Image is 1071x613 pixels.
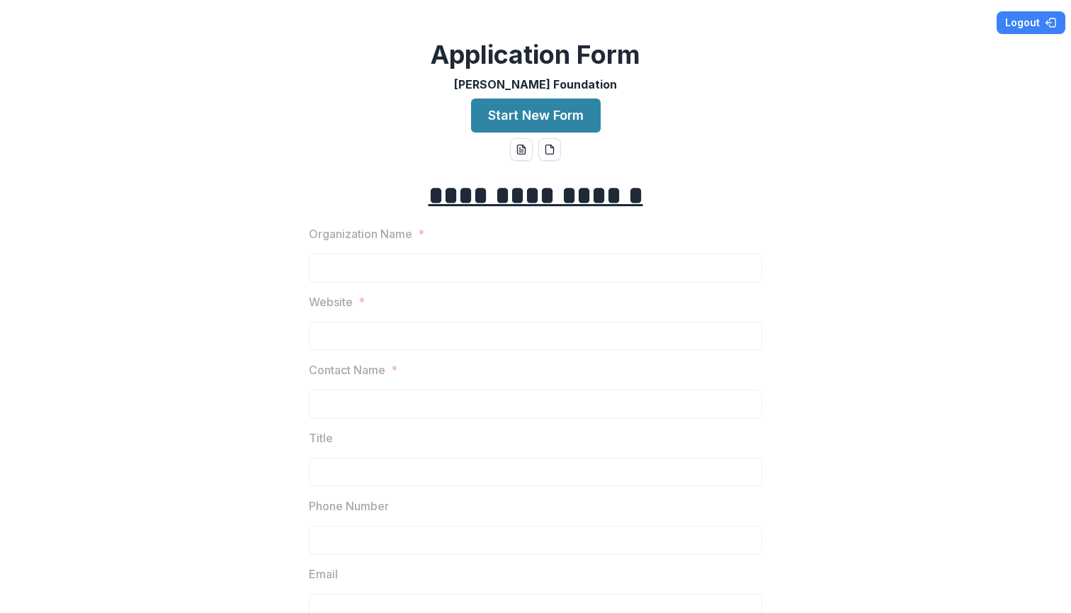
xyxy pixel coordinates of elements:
[309,497,389,514] p: Phone Number
[309,429,333,446] p: Title
[538,138,561,161] button: pdf-download
[471,99,601,133] button: Start New Form
[309,293,353,310] p: Website
[309,225,412,242] p: Organization Name
[309,361,385,378] p: Contact Name
[997,11,1065,34] button: Logout
[510,138,533,161] button: word-download
[309,566,338,583] p: Email
[454,76,617,93] p: [PERSON_NAME] Foundation
[431,40,640,70] h2: Application Form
